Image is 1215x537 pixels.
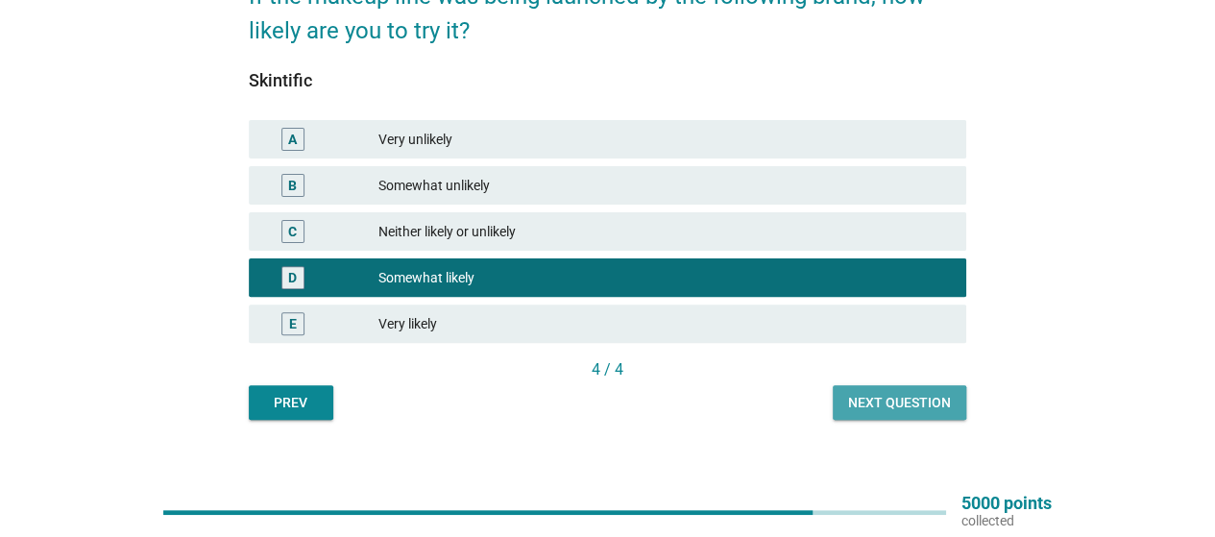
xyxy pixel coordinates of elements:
div: Neither likely or unlikely [378,220,951,243]
div: Somewhat unlikely [378,174,951,197]
div: Somewhat likely [378,266,951,289]
div: E [289,314,297,334]
div: Very unlikely [378,128,951,151]
button: Next question [833,385,966,420]
p: 5000 points [961,495,1052,512]
div: Next question [848,393,951,413]
div: A [288,130,297,150]
div: Prev [264,393,318,413]
div: D [288,268,297,288]
div: B [288,176,297,196]
div: Very likely [378,312,951,335]
div: Skintific [249,67,966,93]
div: 4 / 4 [249,358,966,381]
div: C [288,222,297,242]
button: Prev [249,385,333,420]
p: collected [961,512,1052,529]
